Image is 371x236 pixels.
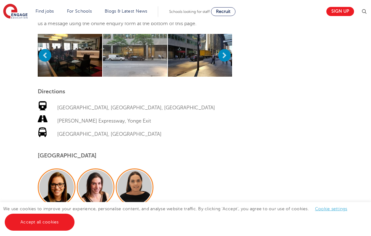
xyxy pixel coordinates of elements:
button: Next [218,49,231,62]
a: Accept all cookies [5,214,75,231]
span: Schools looking for staff [169,9,210,14]
li: [PERSON_NAME] Expressway, Yonge Exit [38,114,232,128]
a: Recruit [211,7,235,16]
a: Find jobs [36,9,54,14]
img: Megan Oosthuizen [117,170,152,205]
img: Engage Education [3,4,28,19]
img: Laura Hamilton [39,170,74,205]
a: Cookie settings [315,206,347,211]
h3: Directions [38,89,232,95]
button: Previous [39,49,51,62]
img: Kelley Potter [78,170,113,205]
li: [GEOGRAPHIC_DATA], [GEOGRAPHIC_DATA], [GEOGRAPHIC_DATA] [38,101,232,114]
span: We use cookies to improve your experience, personalise content, and analyse website traffic. By c... [3,206,354,224]
h3: [GEOGRAPHIC_DATA] [38,153,232,159]
li: [GEOGRAPHIC_DATA], [GEOGRAPHIC_DATA] [38,128,232,141]
a: For Schools [67,9,92,14]
span: Recruit [216,9,230,14]
a: Sign up [326,7,354,16]
a: Blogs & Latest News [105,9,147,14]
